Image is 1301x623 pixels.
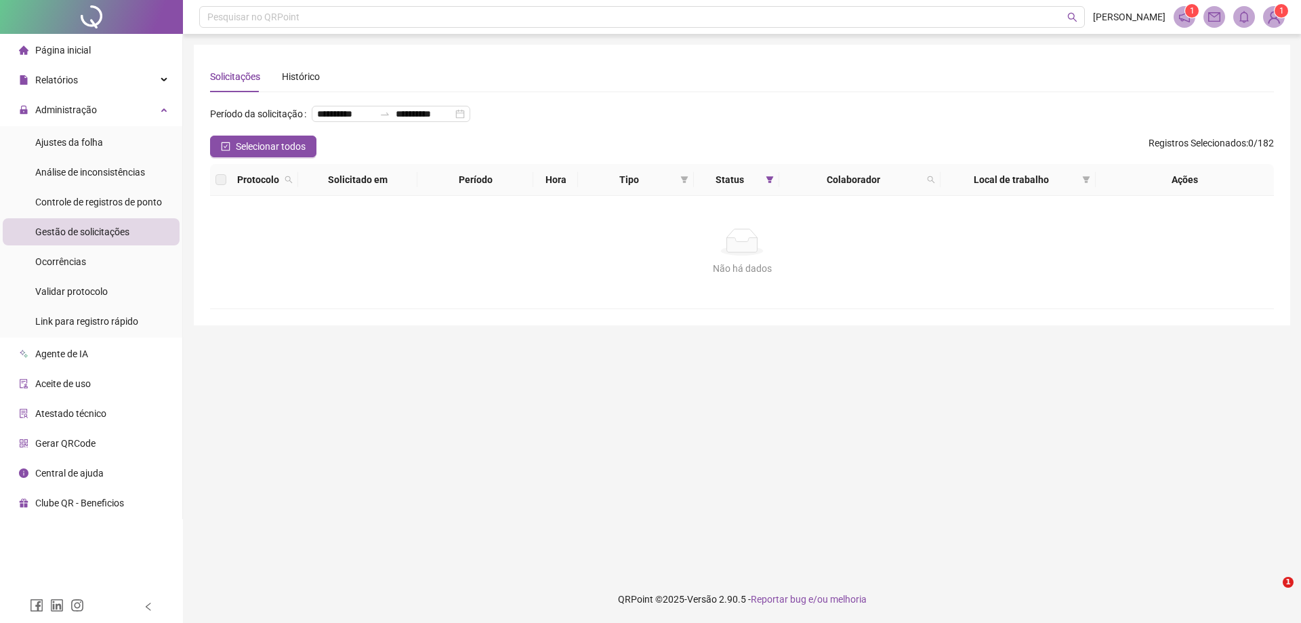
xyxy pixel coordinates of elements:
[766,176,774,184] span: filter
[1208,11,1220,23] span: mail
[1101,172,1268,187] div: Ações
[19,45,28,55] span: home
[1149,138,1246,148] span: Registros Selecionados
[1238,11,1250,23] span: bell
[678,169,691,190] span: filter
[1283,577,1294,588] span: 1
[533,164,578,196] th: Hora
[19,75,28,85] span: file
[237,172,279,187] span: Protocolo
[35,316,138,327] span: Link para registro rápido
[699,172,761,187] span: Status
[19,439,28,448] span: qrcode
[1275,4,1288,18] sup: Atualize o seu contato no menu Meus Dados
[1079,169,1093,190] span: filter
[1178,11,1191,23] span: notification
[35,378,91,389] span: Aceite de uso
[1255,577,1287,609] iframe: Intercom live chat
[751,594,867,605] span: Reportar bug e/ou melhoria
[226,261,1258,276] div: Não há dados
[379,108,390,119] span: swap-right
[35,197,162,207] span: Controle de registros de ponto
[680,176,688,184] span: filter
[35,45,91,56] span: Página inicial
[763,169,777,190] span: filter
[1082,176,1090,184] span: filter
[35,104,97,115] span: Administração
[30,599,43,612] span: facebook
[298,164,417,196] th: Solicitado em
[285,176,293,184] span: search
[1149,136,1274,157] span: : 0 / 182
[282,169,295,190] span: search
[70,599,84,612] span: instagram
[583,172,674,187] span: Tipo
[144,602,153,611] span: left
[210,136,316,157] button: Selecionar todos
[35,286,108,297] span: Validar protocolo
[785,172,922,187] span: Colaborador
[35,408,106,419] span: Atestado técnico
[50,599,64,612] span: linkedin
[19,379,28,388] span: audit
[35,75,78,85] span: Relatórios
[35,468,104,479] span: Central de ajuda
[924,169,938,190] span: search
[210,69,260,84] div: Solicitações
[35,137,103,148] span: Ajustes da folha
[1279,6,1284,16] span: 1
[35,226,129,237] span: Gestão de solicitações
[35,438,96,449] span: Gerar QRCode
[1264,7,1284,27] img: 76223
[946,172,1076,187] span: Local de trabalho
[1093,9,1165,24] span: [PERSON_NAME]
[687,594,717,605] span: Versão
[19,105,28,115] span: lock
[35,348,88,359] span: Agente de IA
[19,409,28,418] span: solution
[1185,4,1199,18] sup: 1
[1190,6,1195,16] span: 1
[183,576,1301,623] footer: QRPoint © 2025 - 2.90.5 -
[35,498,124,508] span: Clube QR - Beneficios
[927,176,935,184] span: search
[19,498,28,508] span: gift
[19,468,28,478] span: info-circle
[221,142,230,151] span: check-square
[35,167,145,178] span: Análise de inconsistências
[282,69,320,84] div: Histórico
[210,103,312,125] label: Período da solicitação
[236,139,306,154] span: Selecionar todos
[35,256,86,267] span: Ocorrências
[379,108,390,119] span: to
[1067,12,1077,22] span: search
[417,164,533,196] th: Período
